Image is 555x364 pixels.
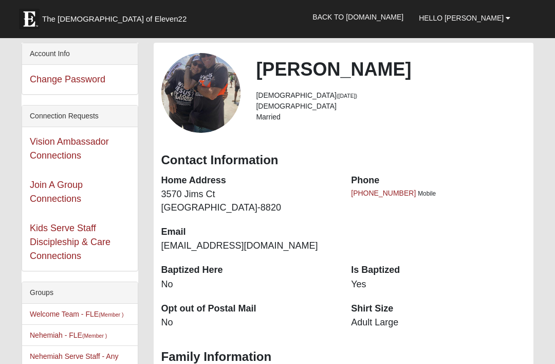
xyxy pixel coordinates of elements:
h3: Contact Information [161,153,526,168]
a: Back to [DOMAIN_NAME] [305,4,411,30]
li: [DEMOGRAPHIC_DATA] [256,101,526,112]
img: Eleven22 logo [19,9,40,29]
span: Mobile [418,190,436,197]
dt: Is Baptized [351,264,526,277]
dt: Shirt Size [351,302,526,316]
dd: No [161,278,336,291]
a: Join A Group Connections [30,180,83,204]
small: ([DATE]) [337,93,357,99]
div: Connection Requests [22,106,138,127]
a: Hello [PERSON_NAME] [411,5,518,31]
a: [PHONE_NUMBER] [351,189,416,197]
dd: Yes [351,278,526,291]
div: Account Info [22,43,138,65]
a: View Fullsize Photo [161,53,241,133]
a: Change Password [30,74,105,84]
a: Vision Ambassador Connections [30,136,109,161]
dt: Opt out of Postal Mail [161,302,336,316]
dd: [EMAIL_ADDRESS][DOMAIN_NAME] [161,239,336,253]
dd: 3570 Jims Ct [GEOGRAPHIC_DATA]-8820 [161,188,336,214]
li: Married [256,112,526,123]
li: [DEMOGRAPHIC_DATA] [256,90,526,101]
a: Kids Serve Staff Discipleship & Care Connections [30,223,110,261]
dt: Baptized Here [161,264,336,277]
small: (Member ) [99,311,123,318]
span: Hello [PERSON_NAME] [419,14,504,22]
a: The [DEMOGRAPHIC_DATA] of Eleven22 [14,4,219,29]
h2: [PERSON_NAME] [256,58,526,80]
span: The [DEMOGRAPHIC_DATA] of Eleven22 [42,14,187,24]
div: Groups [22,282,138,304]
dt: Phone [351,174,526,187]
dt: Email [161,226,336,239]
a: Nehemiah - FLE(Member ) [30,331,107,339]
dt: Home Address [161,174,336,187]
small: (Member ) [82,333,107,339]
dd: No [161,316,336,330]
a: Welcome Team - FLE(Member ) [30,310,124,318]
dd: Adult Large [351,316,526,330]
